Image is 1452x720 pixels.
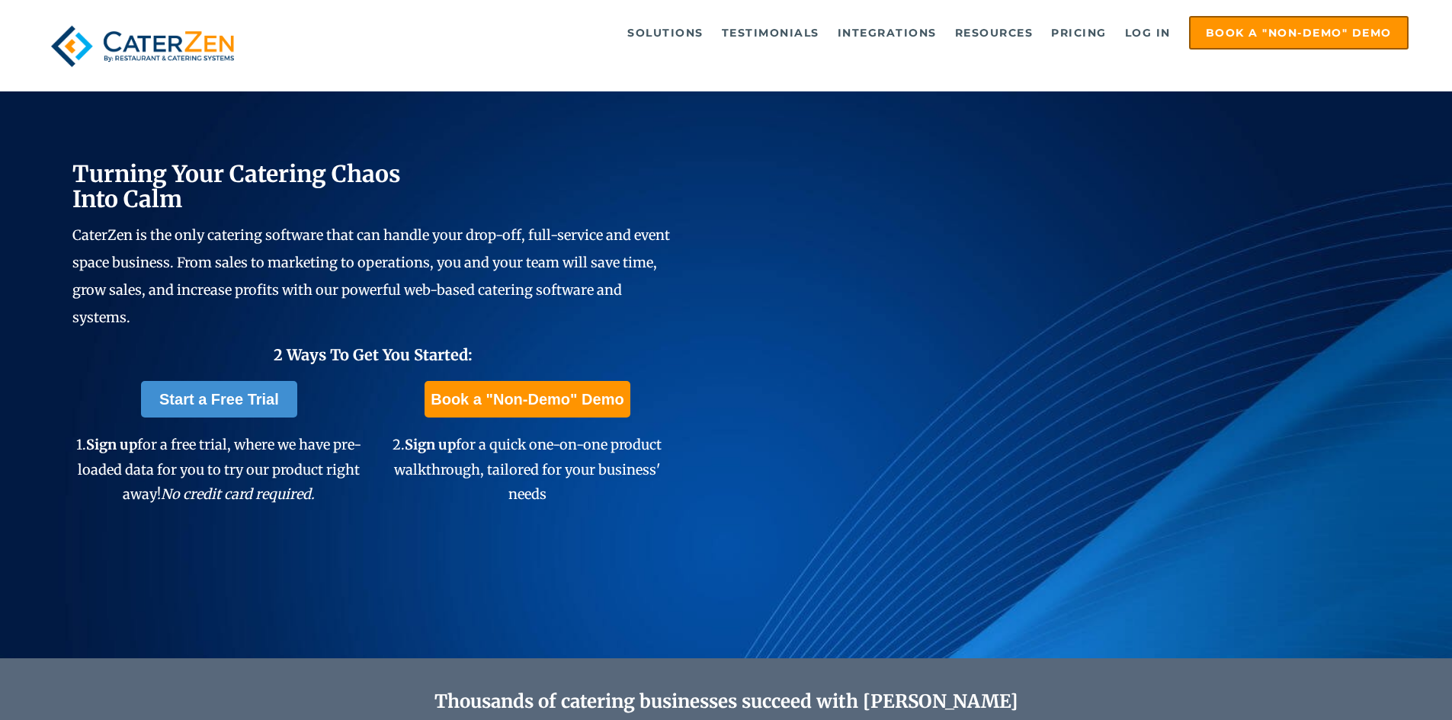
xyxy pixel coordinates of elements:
a: Book a "Non-Demo" Demo [1189,16,1409,50]
span: 1. for a free trial, where we have pre-loaded data for you to try our product right away! [76,436,361,503]
a: Solutions [620,18,711,48]
a: Resources [947,18,1041,48]
a: Testimonials [714,18,827,48]
a: Integrations [830,18,944,48]
span: CaterZen is the only catering software that can handle your drop-off, full-service and event spac... [72,226,670,326]
a: Book a "Non-Demo" Demo [425,381,630,418]
span: Sign up [405,436,456,453]
span: Turning Your Catering Chaos Into Calm [72,159,401,213]
iframe: Help widget launcher [1316,661,1435,703]
em: No credit card required. [161,485,315,503]
img: caterzen [43,16,242,76]
a: Pricing [1043,18,1114,48]
h2: Thousands of catering businesses succeed with [PERSON_NAME] [146,691,1307,713]
span: 2. for a quick one-on-one product walkthrough, tailored for your business' needs [393,436,662,503]
span: 2 Ways To Get You Started: [274,345,473,364]
a: Log in [1117,18,1178,48]
a: Start a Free Trial [141,381,297,418]
div: Navigation Menu [277,16,1409,50]
span: Sign up [86,436,137,453]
